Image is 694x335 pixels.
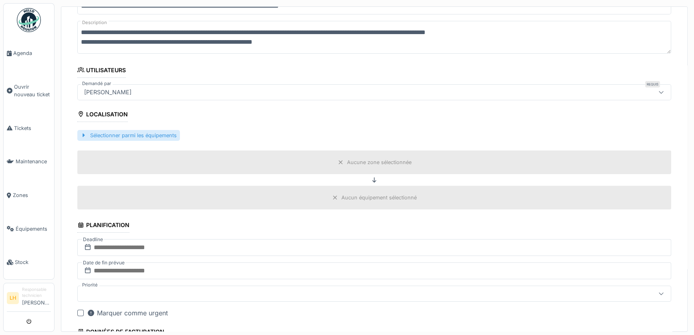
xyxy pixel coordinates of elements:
label: Deadline [82,235,104,244]
span: Zones [13,191,51,199]
div: Planification [77,219,129,233]
a: Zones [4,179,54,212]
label: Date de fin prévue [82,258,125,267]
div: Requis [645,81,660,87]
div: Sélectionner parmi les équipements [77,130,180,141]
li: LH [7,292,19,304]
label: Demandé par [81,80,113,87]
img: Badge_color-CXgf-gQk.svg [17,8,41,32]
span: Agenda [13,49,51,57]
a: Maintenance [4,145,54,179]
a: Stock [4,246,54,279]
a: Tickets [4,112,54,145]
div: Aucun équipement sélectionné [341,194,417,201]
div: Responsable technicien [22,286,51,299]
label: Description [81,18,109,28]
div: Aucune zone sélectionnée [347,158,412,166]
div: Localisation [77,108,128,122]
span: Maintenance [16,158,51,165]
span: Tickets [14,124,51,132]
span: Équipements [16,225,51,233]
a: Équipements [4,212,54,246]
li: [PERSON_NAME] [22,286,51,310]
span: Stock [15,258,51,266]
a: LH Responsable technicien[PERSON_NAME] [7,286,51,312]
div: Utilisateurs [77,64,126,78]
a: Ouvrir nouveau ticket [4,70,54,112]
label: Priorité [81,282,99,288]
span: Ouvrir nouveau ticket [14,83,51,98]
div: Marquer comme urgent [87,308,168,318]
div: [PERSON_NAME] [81,88,135,97]
a: Agenda [4,37,54,70]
